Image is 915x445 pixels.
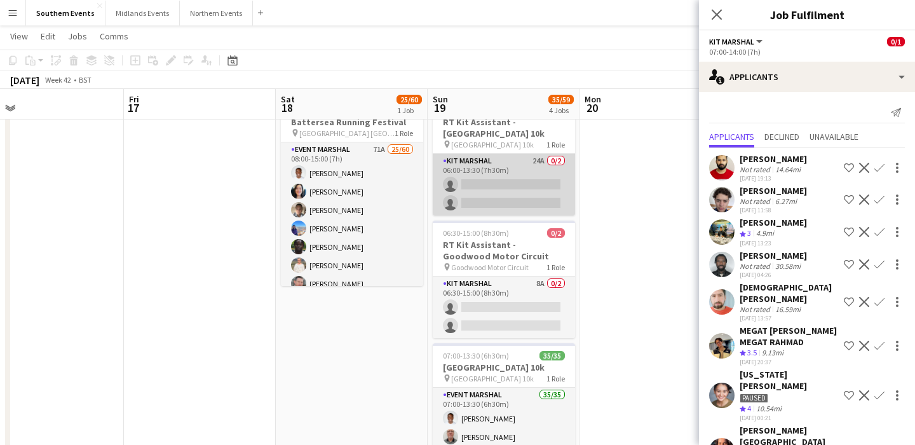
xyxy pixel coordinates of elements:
[709,37,754,46] span: Kit Marshal
[585,93,601,105] span: Mon
[433,277,575,338] app-card-role: Kit Marshal8A0/206:30-15:00 (8h30m)
[740,271,807,279] div: [DATE] 04:26
[443,351,509,360] span: 07:00-13:30 (6h30m)
[740,185,807,196] div: [PERSON_NAME]
[443,228,509,238] span: 06:30-15:00 (8h30m)
[740,206,807,214] div: [DATE] 11:58
[68,31,87,42] span: Jobs
[709,37,764,46] button: Kit Marshal
[433,362,575,373] h3: [GEOGRAPHIC_DATA] 10k
[539,351,565,360] span: 35/35
[759,348,786,359] div: 9.13mi
[740,282,839,305] div: [DEMOGRAPHIC_DATA][PERSON_NAME]
[747,228,751,238] span: 3
[740,250,807,261] div: [PERSON_NAME]
[36,28,60,44] a: Edit
[127,100,139,115] span: 17
[547,228,565,238] span: 0/2
[431,100,448,115] span: 19
[42,75,74,85] span: Week 42
[699,62,915,92] div: Applicants
[754,228,776,239] div: 4.9mi
[740,314,839,322] div: [DATE] 13:57
[740,196,773,206] div: Not rated
[740,239,807,247] div: [DATE] 13:23
[433,93,448,105] span: Sun
[396,95,422,104] span: 25/60
[105,1,180,25] button: Midlands Events
[5,28,33,44] a: View
[433,154,575,216] app-card-role: Kit Marshal24A0/206:00-13:30 (7h30m)
[548,95,574,104] span: 35/59
[740,358,839,366] div: [DATE] 20:37
[79,75,91,85] div: BST
[26,1,105,25] button: Southern Events
[740,153,807,165] div: [PERSON_NAME]
[63,28,92,44] a: Jobs
[433,98,575,216] app-job-card: 06:00-13:30 (7h30m)0/2RT Kit Assistant - [GEOGRAPHIC_DATA] 10k [GEOGRAPHIC_DATA] 10k1 RoleKit Mar...
[740,261,773,271] div: Not rated
[773,261,803,271] div: 30.58mi
[129,93,139,105] span: Fri
[740,394,768,403] div: Paused
[740,325,839,348] div: MEGAT [PERSON_NAME] MEGAT RAHMAD
[740,165,773,174] div: Not rated
[740,305,773,314] div: Not rated
[433,221,575,338] app-job-card: 06:30-15:00 (8h30m)0/2RT Kit Assistant - Goodwood Motor Circuit Goodwood Motor Circuit1 RoleKit M...
[281,116,423,128] h3: Battersea Running Festival
[773,165,803,174] div: 14.64mi
[10,74,39,86] div: [DATE]
[740,414,839,422] div: [DATE] 00:21
[709,47,905,57] div: 07:00-14:00 (7h)
[180,1,253,25] button: Northern Events
[709,132,754,141] span: Applicants
[451,140,534,149] span: [GEOGRAPHIC_DATA] 10k
[433,116,575,139] h3: RT Kit Assistant - [GEOGRAPHIC_DATA] 10k
[773,305,803,314] div: 16.59mi
[281,98,423,286] app-job-card: 08:00-15:00 (7h)25/60Battersea Running Festival [GEOGRAPHIC_DATA] [GEOGRAPHIC_DATA]1 RoleEvent Ma...
[299,128,395,138] span: [GEOGRAPHIC_DATA] [GEOGRAPHIC_DATA]
[549,106,573,115] div: 4 Jobs
[395,128,413,138] span: 1 Role
[810,132,858,141] span: Unavailable
[740,174,807,182] div: [DATE] 19:13
[887,37,905,46] span: 0/1
[747,404,751,413] span: 4
[699,6,915,23] h3: Job Fulfilment
[100,31,128,42] span: Comms
[451,374,534,383] span: [GEOGRAPHIC_DATA] 10k
[433,239,575,262] h3: RT Kit Assistant - Goodwood Motor Circuit
[773,196,799,206] div: 6.27mi
[281,93,295,105] span: Sat
[747,348,757,357] span: 3.5
[397,106,421,115] div: 1 Job
[279,100,295,115] span: 18
[546,374,565,383] span: 1 Role
[95,28,133,44] a: Comms
[10,31,28,42] span: View
[764,132,799,141] span: Declined
[740,217,807,228] div: [PERSON_NAME]
[546,140,565,149] span: 1 Role
[41,31,55,42] span: Edit
[451,263,529,272] span: Goodwood Motor Circuit
[546,263,565,272] span: 1 Role
[583,100,601,115] span: 20
[740,369,839,392] div: [US_STATE][PERSON_NAME]
[754,404,784,414] div: 10.54mi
